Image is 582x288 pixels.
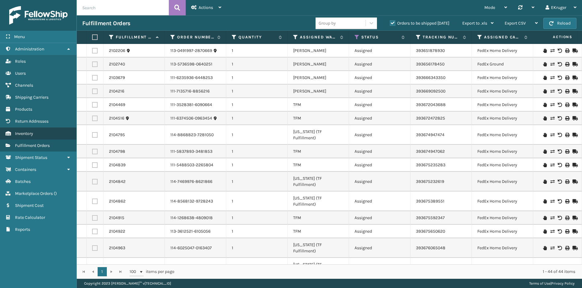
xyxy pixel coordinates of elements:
[54,191,57,196] span: ( )
[15,191,53,196] span: Marketplace Orders
[349,125,410,145] td: Assigned
[543,89,547,93] i: On Hold
[533,32,576,42] span: Actions
[226,211,288,225] td: 1
[226,158,288,172] td: 1
[226,57,288,71] td: 1
[84,279,171,288] p: Copyright 2023 [PERSON_NAME]™ v [TECHNICAL_ID]
[472,238,533,258] td: FedEx Home Delivery
[472,191,533,211] td: FedEx Home Delivery
[472,258,533,278] td: FedEx Home Delivery
[565,89,569,93] i: Print Label
[349,225,410,238] td: Assigned
[416,199,444,204] a: 393675389551
[15,179,31,184] span: Batches
[349,85,410,98] td: Assigned
[226,225,288,238] td: 1
[300,34,337,40] label: Assigned Warehouse
[550,163,554,167] i: Change shipping
[226,71,288,85] td: 1
[183,269,575,275] div: 1 - 44 of 44 items
[572,133,576,137] i: Mark as Shipped
[472,211,533,225] td: FedEx Home Delivery
[472,172,533,191] td: FedEx Home Delivery
[15,119,49,124] span: Return Addresses
[572,229,576,234] i: Mark as Shipped
[416,162,445,168] a: 393675235283
[572,163,576,167] i: Mark as Shipped
[472,112,533,125] td: FedEx Home Delivery
[572,116,576,120] i: Mark as Shipped
[15,71,26,76] span: Users
[170,88,210,94] a: 111-7135716-8856216
[543,76,547,80] i: On Hold
[462,21,487,26] span: Export to .xls
[109,148,125,155] a: 2104798
[109,88,124,94] a: 2104216
[109,115,124,121] a: 2104516
[558,199,561,203] i: Void Label
[529,281,550,286] a: Terms of Use
[558,49,561,53] i: Void Label
[288,98,349,112] td: TFM
[416,215,445,220] a: 393675592347
[423,34,460,40] label: Tracking Number
[226,258,288,278] td: 1
[572,62,576,66] i: Mark as Shipped
[349,238,410,258] td: Assigned
[550,149,554,154] i: Change shipping
[15,167,36,172] span: Containers
[472,71,533,85] td: FedEx Home Delivery
[543,18,576,29] button: Reload
[239,34,276,40] label: Quantity
[349,98,410,112] td: Assigned
[109,215,124,221] a: 2104915
[349,112,410,125] td: Assigned
[9,6,68,25] img: logo
[565,180,569,184] i: Print Label
[288,211,349,225] td: TFM
[82,20,130,27] h3: Fulfillment Orders
[349,191,410,211] td: Assigned
[472,145,533,158] td: FedEx Home Delivery
[550,62,554,66] i: Change shipping
[572,103,576,107] i: Mark as Shipped
[550,116,554,120] i: Change shipping
[109,162,126,168] a: 2104839
[170,162,213,168] a: 111-5488503-2265804
[565,163,569,167] i: Print Label
[170,228,211,235] a: 113-3612521-6105056
[505,21,526,26] span: Export CSV
[170,115,212,121] a: 111-6374506-0963454
[572,180,576,184] i: Mark as Shipped
[170,148,212,155] a: 111-5837893-3481853
[558,246,561,250] i: Void Label
[226,85,288,98] td: 1
[543,49,547,53] i: On Hold
[550,229,554,234] i: Change shipping
[15,227,30,232] span: Reports
[416,245,445,251] a: 393676065048
[109,132,125,138] a: 2104795
[226,44,288,57] td: 1
[565,116,569,120] i: Print Label
[572,216,576,220] i: Mark as Shipped
[15,215,45,220] span: Rate Calculator
[416,116,445,121] a: 393672472825
[472,44,533,57] td: FedEx Home Delivery
[529,279,575,288] div: |
[565,199,569,203] i: Print Label
[416,102,446,107] a: 393672043688
[416,89,445,94] a: 393669092500
[15,83,33,88] span: Channels
[551,281,575,286] a: Privacy Policy
[558,76,561,80] i: Void Label
[226,238,288,258] td: 1
[572,89,576,93] i: Mark as Shipped
[565,76,569,80] i: Print Label
[543,246,547,250] i: On Hold
[550,103,554,107] i: Change shipping
[15,59,26,64] span: Roles
[170,198,213,204] a: 114-8568132-9728243
[15,95,49,100] span: Shipping Carriers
